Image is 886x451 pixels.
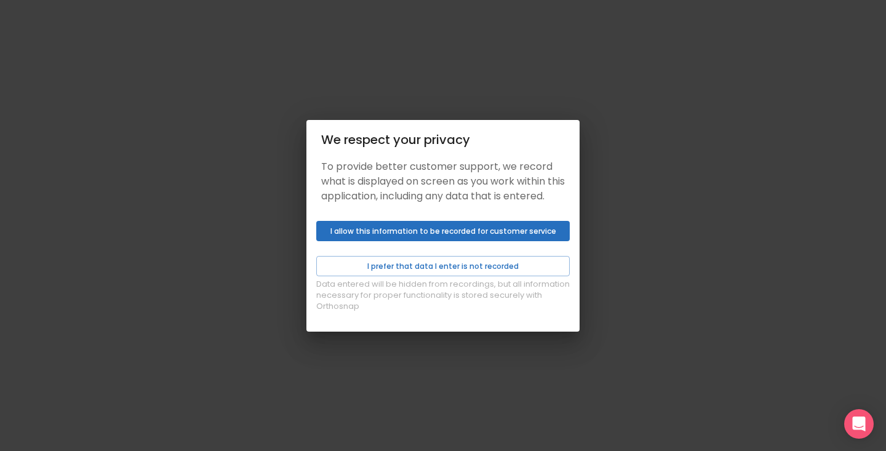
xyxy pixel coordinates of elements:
[321,130,565,150] div: We respect your privacy
[316,256,570,276] button: I prefer that data I enter is not recorded
[321,159,565,204] p: To provide better customer support, we record what is displayed on screen as you work within this...
[316,221,570,241] button: I allow this information to be recorded for customer service
[316,279,570,312] p: Data entered will be hidden from recordings, but all information necessary for proper functionali...
[844,409,874,439] div: Open Intercom Messenger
